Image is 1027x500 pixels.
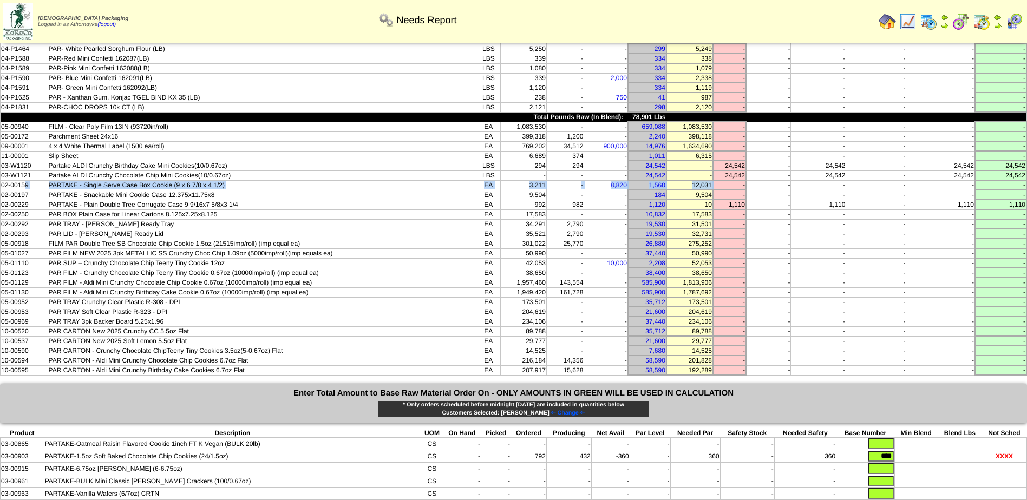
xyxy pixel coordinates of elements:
a: 2,208 [649,259,665,267]
td: - [746,63,791,73]
td: - [584,44,628,54]
a: 10,000 [607,259,627,267]
td: PAR- Blue Mini Confetti 162091(LB) [48,73,476,83]
a: 334 [655,64,665,72]
td: - [746,73,791,83]
td: 17,583 [501,209,547,219]
td: - [906,131,975,141]
td: 1,083,530 [666,122,713,131]
td: - [584,131,628,141]
a: 659,088 [642,123,665,130]
td: EA [476,229,501,239]
td: - [546,102,584,112]
a: 1,120 [649,201,665,208]
td: PAR LID - [PERSON_NAME] Ready Lid [48,229,476,239]
a: 8,820 [611,181,627,189]
img: arrowleft.gif [940,13,949,22]
td: - [584,200,628,209]
td: PAR - Xanthan Gum, Konjac TGEL BIND KX 35 (LB) [48,93,476,102]
td: - [746,190,791,200]
td: - [906,209,975,219]
td: - [906,122,975,131]
td: - [975,209,1026,219]
td: Parchment Sheet 24x16 [48,131,476,141]
span: ⇐ Change ⇐ [551,410,585,416]
a: 334 [655,84,665,91]
td: - [975,151,1026,161]
a: 37,440 [645,249,665,257]
img: arrowleft.gif [993,13,1002,22]
td: 11-00001 [1,151,48,161]
td: 992 [501,200,547,209]
td: - [584,229,628,239]
td: - [791,83,846,93]
td: EA [476,131,501,141]
td: - [584,190,628,200]
td: - [546,44,584,54]
td: 338 [666,54,713,63]
td: 04-P1831 [1,102,48,112]
td: EA [476,141,501,151]
td: - [975,83,1026,93]
td: - [746,131,791,141]
td: - [746,122,791,131]
td: - [975,229,1026,239]
img: calendarprod.gif [920,13,937,30]
td: - [975,122,1026,131]
a: (logout) [97,22,116,28]
td: 09-00001 [1,141,48,151]
td: 04-P1625 [1,93,48,102]
a: 334 [655,55,665,62]
td: 34,512 [546,141,584,151]
a: 38,400 [645,269,665,277]
td: - [791,93,846,102]
td: EA [476,151,501,161]
td: - [584,83,628,93]
td: - [713,151,746,161]
td: - [846,180,906,190]
td: EA [476,122,501,131]
td: - [501,170,547,180]
td: 05-00940 [1,122,48,131]
td: - [713,122,746,131]
td: - [846,151,906,161]
td: - [906,151,975,161]
td: Slip Sheet [48,151,476,161]
td: Partake ALDI Crunchy Birthday Cake Mini Cookies(10/0.67oz) [48,161,476,170]
td: 24,542 [713,161,746,170]
td: 04-P1589 [1,63,48,73]
td: LBS [476,93,501,102]
a: 35,712 [645,298,665,306]
td: 1,110 [791,200,846,209]
a: 58,590 [645,366,665,374]
td: - [791,190,846,200]
td: 03-W1121 [1,170,48,180]
td: - [906,102,975,112]
td: - [713,44,746,54]
td: 02-00293 [1,229,48,239]
a: 1,560 [649,181,665,189]
td: - [791,122,846,131]
td: - [791,54,846,63]
td: 238 [501,93,547,102]
td: 24,542 [975,170,1026,180]
a: 184 [655,191,665,199]
td: 2,121 [501,102,547,112]
td: Partake ALDI Crunchy Chocolate Chip Mini Cookies(10/0.67oz) [48,170,476,180]
td: EA [476,180,501,190]
a: 10,832 [645,210,665,218]
td: - [746,141,791,151]
td: PARTAKE - Single Serve Case Box Cookie (9 x 6 7/8 x 4 1/2) [48,180,476,190]
td: 24,542 [975,161,1026,170]
td: 987 [666,93,713,102]
td: - [846,229,906,239]
td: 10 [666,200,713,209]
td: 35,521 [501,229,547,239]
td: - [846,190,906,200]
td: - [666,161,713,170]
td: PAR- Green Mini Confetti 162092(LB) [48,83,476,93]
td: - [546,93,584,102]
td: 04-P1590 [1,73,48,83]
td: - [846,209,906,219]
td: - [975,180,1026,190]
